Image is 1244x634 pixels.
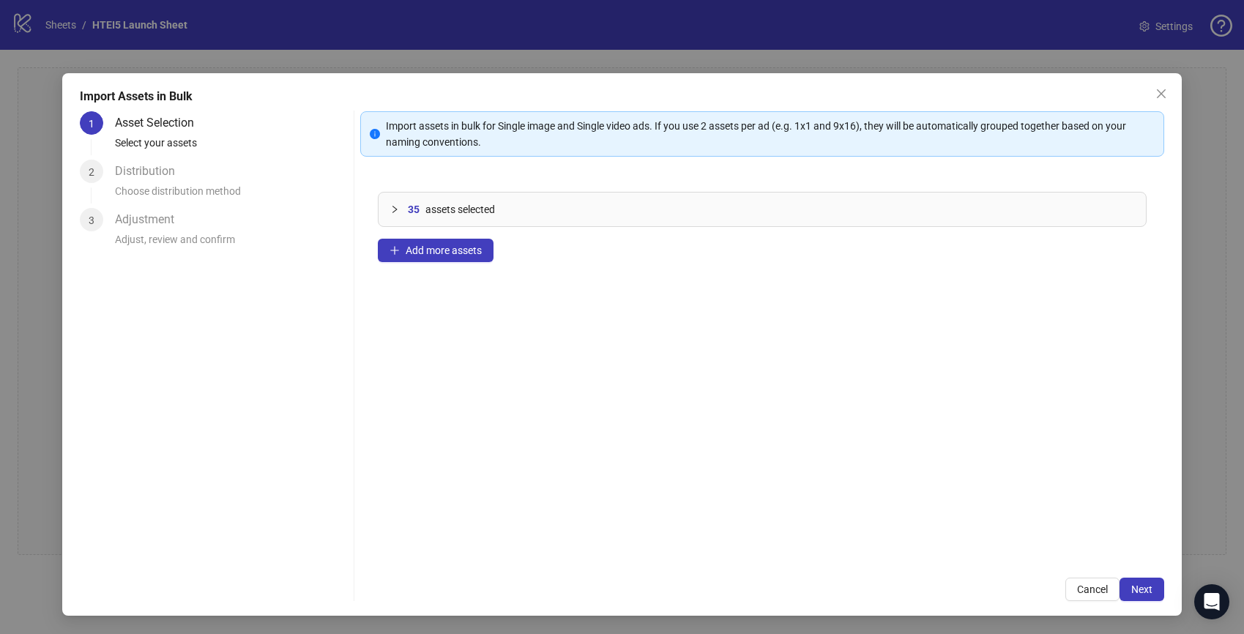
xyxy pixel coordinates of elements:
[115,135,348,160] div: Select your assets
[408,201,420,217] span: 35
[390,205,399,214] span: collapsed
[1194,584,1229,619] div: Open Intercom Messenger
[1155,88,1167,100] span: close
[115,231,348,256] div: Adjust, review and confirm
[1120,578,1164,601] button: Next
[425,201,495,217] span: assets selected
[1065,578,1120,601] button: Cancel
[89,118,94,130] span: 1
[406,245,482,256] span: Add more assets
[89,166,94,178] span: 2
[80,88,1164,105] div: Import Assets in Bulk
[390,245,400,256] span: plus
[1077,583,1108,595] span: Cancel
[115,183,348,208] div: Choose distribution method
[378,239,493,262] button: Add more assets
[1150,82,1173,105] button: Close
[115,208,186,231] div: Adjustment
[1131,583,1152,595] span: Next
[115,111,206,135] div: Asset Selection
[379,193,1146,226] div: 35assets selected
[115,160,187,183] div: Distribution
[370,129,380,139] span: info-circle
[386,118,1155,150] div: Import assets in bulk for Single image and Single video ads. If you use 2 assets per ad (e.g. 1x1...
[89,215,94,226] span: 3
